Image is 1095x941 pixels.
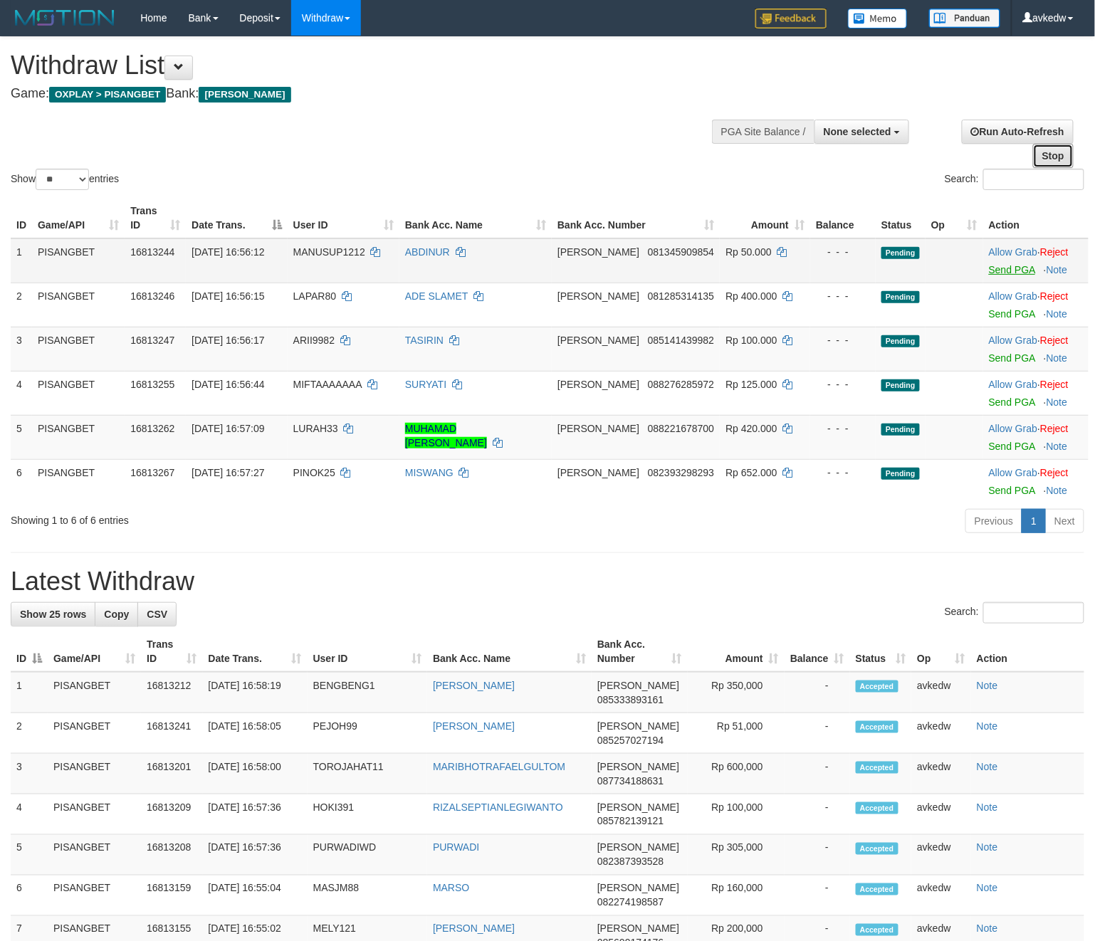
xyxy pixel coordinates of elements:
[130,379,174,390] span: 16813255
[977,720,998,732] a: Note
[49,87,166,102] span: OXPLAY > PISANGBET
[141,876,202,916] td: 16813159
[848,9,908,28] img: Button%20Memo.svg
[32,415,125,459] td: PISANGBET
[433,720,515,732] a: [PERSON_NAME]
[32,283,125,327] td: PISANGBET
[983,238,1089,283] td: ·
[785,835,850,876] td: -
[989,335,1037,346] a: Allow Grab
[308,713,427,754] td: PEJOH99
[989,423,1037,434] a: Allow Grab
[816,333,870,347] div: - - -
[11,602,95,626] a: Show 25 rows
[989,467,1040,478] span: ·
[816,421,870,436] div: - - -
[810,198,876,238] th: Balance
[141,631,202,672] th: Trans ID: activate to sort column ascending
[755,9,827,28] img: Feedback.jpg
[688,754,785,794] td: Rp 600,000
[293,290,336,302] span: LAPAR80
[48,876,141,916] td: PISANGBET
[945,169,1084,190] label: Search:
[405,246,450,258] a: ABDINUR
[1040,423,1069,434] a: Reject
[11,713,48,754] td: 2
[1047,264,1068,275] a: Note
[592,631,688,672] th: Bank Acc. Number: activate to sort column ascending
[911,672,971,713] td: avkedw
[203,713,308,754] td: [DATE] 16:58:05
[983,198,1089,238] th: Action
[816,466,870,480] div: - - -
[308,835,427,876] td: PURWADIWD
[688,631,785,672] th: Amount: activate to sort column ascending
[983,169,1084,190] input: Search:
[597,801,679,813] span: [PERSON_NAME]
[11,459,32,503] td: 6
[911,835,971,876] td: avkedw
[977,842,998,853] a: Note
[989,441,1035,452] a: Send PGA
[125,198,186,238] th: Trans ID: activate to sort column ascending
[989,290,1040,302] span: ·
[945,602,1084,624] label: Search:
[1040,335,1069,346] a: Reject
[11,835,48,876] td: 5
[203,754,308,794] td: [DATE] 16:58:00
[911,754,971,794] td: avkedw
[557,467,639,478] span: [PERSON_NAME]
[971,631,1084,672] th: Action
[977,680,998,691] a: Note
[926,198,983,238] th: Op: activate to sort column ascending
[433,680,515,691] a: [PERSON_NAME]
[785,754,850,794] td: -
[293,335,335,346] span: ARII9982
[288,198,399,238] th: User ID: activate to sort column ascending
[856,721,898,733] span: Accepted
[856,802,898,814] span: Accepted
[688,794,785,835] td: Rp 100,000
[597,923,679,935] span: [PERSON_NAME]
[1047,396,1068,408] a: Note
[597,883,679,894] span: [PERSON_NAME]
[977,801,998,813] a: Note
[11,876,48,916] td: 6
[725,467,777,478] span: Rp 652.000
[983,327,1089,371] td: ·
[881,335,920,347] span: Pending
[557,379,639,390] span: [PERSON_NAME]
[983,283,1089,327] td: ·
[1047,441,1068,452] a: Note
[725,335,777,346] span: Rp 100.000
[983,371,1089,415] td: ·
[433,801,563,813] a: RIZALSEPTIANLEGIWANTO
[881,247,920,259] span: Pending
[785,631,850,672] th: Balance: activate to sort column ascending
[725,379,777,390] span: Rp 125.000
[597,816,664,827] span: Copy 085782139121 to clipboard
[688,876,785,916] td: Rp 160,000
[192,423,264,434] span: [DATE] 16:57:09
[989,352,1035,364] a: Send PGA
[130,467,174,478] span: 16813267
[32,327,125,371] td: PISANGBET
[881,424,920,436] span: Pending
[293,467,335,478] span: PINOK25
[648,246,714,258] span: Copy 081345909854 to clipboard
[881,468,920,480] span: Pending
[186,198,288,238] th: Date Trans.: activate to sort column descending
[597,856,664,868] span: Copy 082387393528 to clipboard
[192,335,264,346] span: [DATE] 16:56:17
[141,713,202,754] td: 16813241
[308,794,427,835] td: HOKI391
[405,379,446,390] a: SURYATI
[192,467,264,478] span: [DATE] 16:57:27
[11,87,716,101] h4: Game: Bank:
[11,631,48,672] th: ID: activate to sort column descending
[48,672,141,713] td: PISANGBET
[192,290,264,302] span: [DATE] 16:56:15
[11,283,32,327] td: 2
[130,423,174,434] span: 16813262
[137,602,177,626] a: CSV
